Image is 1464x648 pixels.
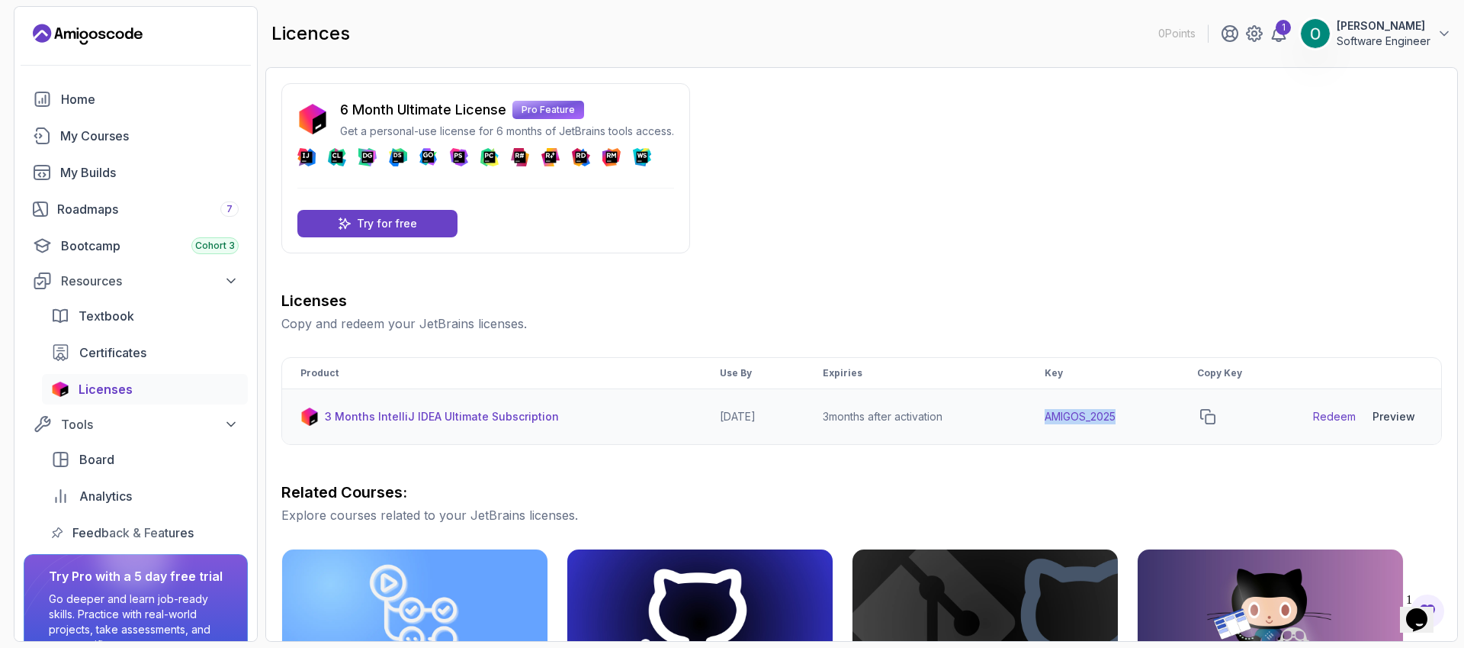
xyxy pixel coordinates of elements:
span: Feedback & Features [72,524,194,542]
button: Resources [24,267,248,295]
th: Product [282,358,701,389]
img: jetbrains icon [300,408,319,426]
a: certificates [42,337,248,368]
div: Bootcamp [61,237,239,255]
h3: Related Courses: [281,482,1442,503]
p: Software Engineer [1337,34,1430,49]
a: analytics [42,481,248,511]
td: AMIGOS_2025 [1026,389,1179,445]
span: 7 [226,203,233,215]
p: 0 Points [1158,26,1196,41]
a: board [42,444,248,475]
a: courses [24,121,248,151]
h2: licences [271,21,350,46]
div: My Courses [60,127,239,145]
a: builds [24,157,248,188]
span: Certificates [79,343,146,362]
span: Licenses [79,380,133,398]
a: 1 [1270,24,1288,43]
div: Resources [61,272,239,290]
p: 6 Month Ultimate License [340,99,506,121]
img: user profile image [1301,19,1330,48]
a: Redeem [1313,409,1356,424]
p: Try for free [357,216,417,231]
span: Board [79,450,114,469]
a: textbook [42,301,248,331]
p: Copy and redeem your JetBrains licenses. [281,314,1442,333]
a: home [24,84,248,114]
span: Textbook [79,307,134,325]
a: Try for free [297,210,457,237]
button: copy-button [1197,406,1218,427]
div: My Builds [60,163,239,182]
a: licenses [42,374,248,405]
div: Tools [61,415,239,434]
a: feedback [42,517,248,548]
div: Roadmaps [57,200,239,218]
th: Use By [701,358,804,389]
a: bootcamp [24,231,248,261]
th: Key [1026,358,1179,389]
a: roadmaps [24,194,248,224]
button: Preview [1365,401,1423,432]
div: 1 [1276,20,1291,35]
button: Tools [24,411,248,438]
span: Analytics [79,487,132,505]
div: Preview [1372,409,1415,424]
td: 3 months after activation [804,389,1026,445]
p: [PERSON_NAME] [1337,18,1430,34]
button: user profile image[PERSON_NAME]Software Engineer [1300,18,1452,49]
td: [DATE] [701,389,804,445]
th: Copy Key [1179,358,1295,389]
div: Home [61,90,239,108]
th: Expiries [804,358,1026,389]
p: Get a personal-use license for 6 months of JetBrains tools access. [340,124,674,139]
img: jetbrains icon [297,104,328,134]
a: Landing page [33,22,143,47]
h3: Licenses [281,290,1442,311]
span: Cohort 3 [195,240,235,252]
p: Pro Feature [512,101,584,119]
iframe: chat widget [1400,587,1449,633]
p: Explore courses related to your JetBrains licenses. [281,506,1442,524]
p: 3 Months IntelliJ IDEA Ultimate Subscription [325,409,559,424]
img: jetbrains icon [51,382,69,397]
